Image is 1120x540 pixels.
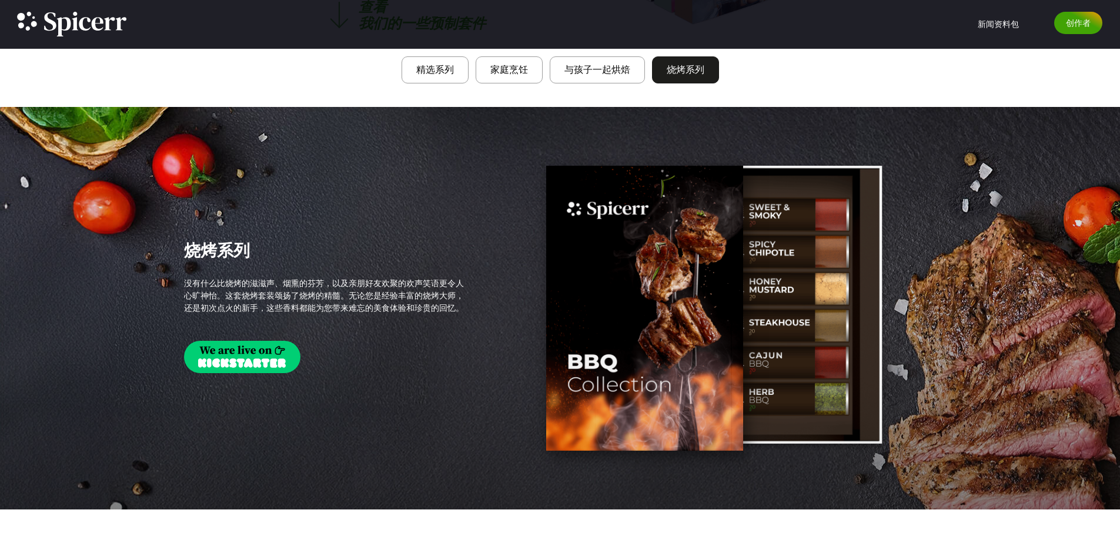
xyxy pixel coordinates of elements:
font: 没有什么比烧烤的滋滋声、烟熏的芬芳，以及亲朋好友欢聚的欢声笑语更令人心旷神怡。这套烧烤套装颂扬了烧烤的精髓。无论您是经验丰富的烧烤大师，还是初次点火的新手，这些香料都能为您带来难忘的美食体验和珍... [184,278,464,313]
img: 烤肉串，迷迭香点缀，烟熏背景，火焰点缀。“Spicerr BBQ Collection”字样用白色粗体字体写着。 [546,166,743,451]
img: 五种烧烤香料混合物的集合：甜味和烟熏味、辣味墨西哥辣椒味、蜂蜜芥末味、牛排味、卡真烧烤味和香草烧烤味，均装在带标签的容器中。 [688,166,882,444]
font: 烧烤系列 [184,241,250,261]
a: 创作者 [1054,12,1102,34]
font: 烧烤系列 [667,64,704,75]
font: 精选系列 [416,64,454,75]
font: 新闻资料包 [978,19,1019,29]
font: 与孩子一起烘焙 [564,64,630,75]
font: 创作者 [1066,18,1091,28]
a: 新闻资料包 [978,12,1019,29]
font: 家庭烹饪 [490,64,528,75]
